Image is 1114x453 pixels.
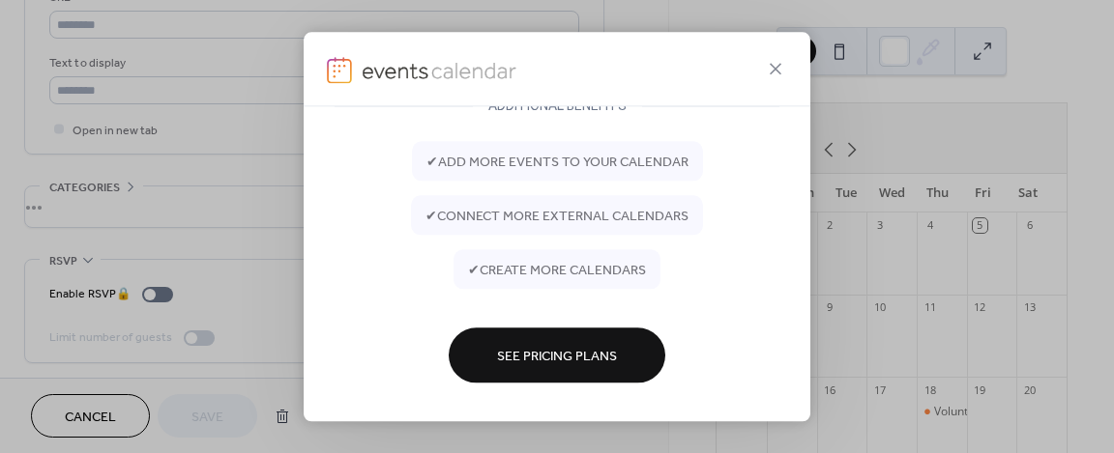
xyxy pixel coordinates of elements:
span: See Pricing Plans [497,347,617,367]
img: logo-type [362,56,518,83]
span: ✔ add more events to your calendar [426,153,689,173]
span: ✔ create more calendars [468,261,646,281]
button: See Pricing Plans [449,328,665,383]
span: ✔ connect more external calendars [425,207,689,227]
div: ADDITIONAL BENEFITS [473,95,642,118]
img: logo-icon [327,56,352,83]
